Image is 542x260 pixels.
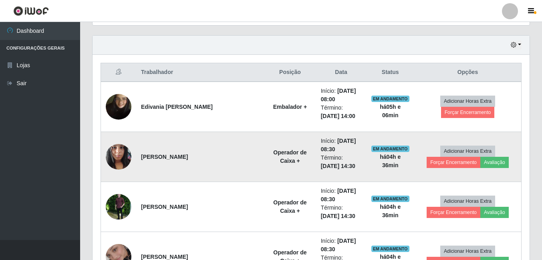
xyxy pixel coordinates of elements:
[264,63,316,82] th: Posição
[371,146,409,152] span: EM ANDAMENTO
[141,154,188,160] strong: [PERSON_NAME]
[321,138,356,152] time: [DATE] 08:30
[427,207,480,218] button: Forçar Encerramento
[321,154,362,170] li: Término:
[141,104,213,110] strong: Edivania [PERSON_NAME]
[380,104,401,118] strong: há 05 h e 06 min
[371,246,409,252] span: EM ANDAMENTO
[321,88,356,102] time: [DATE] 08:00
[321,137,362,154] li: Início:
[273,199,306,214] strong: Operador de Caixa +
[441,107,495,118] button: Forçar Encerramento
[13,6,49,16] img: CoreUI Logo
[321,237,362,254] li: Início:
[321,113,355,119] time: [DATE] 14:00
[321,188,356,202] time: [DATE] 08:30
[321,163,355,169] time: [DATE] 14:30
[106,140,131,174] img: 1699963072939.jpeg
[106,184,131,230] img: 1700538876879.jpeg
[371,96,409,102] span: EM ANDAMENTO
[321,104,362,120] li: Término:
[440,146,495,157] button: Adicionar Horas Extra
[321,187,362,204] li: Início:
[141,254,188,260] strong: [PERSON_NAME]
[380,204,401,218] strong: há 04 h e 36 min
[380,154,401,168] strong: há 04 h e 36 min
[440,96,495,107] button: Adicionar Horas Extra
[321,87,362,104] li: Início:
[141,204,188,210] strong: [PERSON_NAME]
[273,104,307,110] strong: Embalador +
[440,246,495,257] button: Adicionar Horas Extra
[321,213,355,219] time: [DATE] 14:30
[440,196,495,207] button: Adicionar Horas Extra
[414,63,521,82] th: Opções
[480,207,509,218] button: Avaliação
[366,63,414,82] th: Status
[106,84,131,130] img: 1705544569716.jpeg
[321,204,362,220] li: Término:
[371,196,409,202] span: EM ANDAMENTO
[316,63,367,82] th: Data
[480,157,509,168] button: Avaliação
[427,157,480,168] button: Forçar Encerramento
[273,149,306,164] strong: Operador de Caixa +
[136,63,264,82] th: Trabalhador
[321,238,356,252] time: [DATE] 08:30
